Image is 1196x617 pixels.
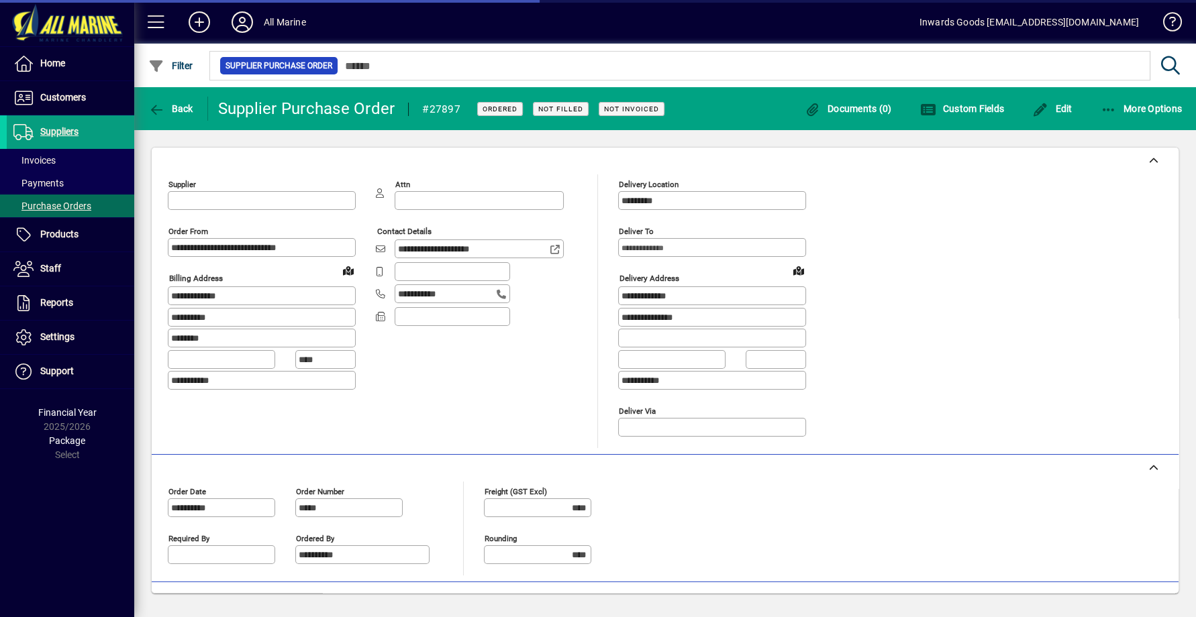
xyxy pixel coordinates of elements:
[422,99,460,120] div: #27897
[7,149,134,172] a: Invoices
[168,486,206,496] mat-label: Order date
[148,103,193,114] span: Back
[1101,103,1183,114] span: More Options
[919,11,1139,33] div: Inwards Goods [EMAIL_ADDRESS][DOMAIN_NAME]
[916,97,1007,121] button: Custom Fields
[485,486,547,496] mat-label: Freight (GST excl)
[7,172,134,194] a: Payments
[7,321,134,354] a: Settings
[40,126,79,137] span: Suppliers
[338,260,359,281] a: View on map
[13,155,56,166] span: Invoices
[7,81,134,115] a: Customers
[485,533,517,543] mat-label: Rounding
[40,297,73,308] span: Reports
[168,227,208,236] mat-label: Order from
[7,252,134,286] a: Staff
[145,97,197,121] button: Back
[178,10,221,34] button: Add
[40,366,74,376] span: Support
[604,105,659,113] span: Not Invoiced
[221,10,264,34] button: Profile
[619,227,654,236] mat-label: Deliver To
[40,263,61,274] span: Staff
[788,260,809,281] a: View on map
[264,11,306,33] div: All Marine
[40,331,74,342] span: Settings
[1029,97,1076,121] button: Edit
[296,486,344,496] mat-label: Order number
[218,98,395,119] div: Supplier Purchase Order
[805,103,892,114] span: Documents (0)
[7,355,134,388] a: Support
[13,178,64,188] span: Payments
[40,58,65,68] span: Home
[13,201,91,211] span: Purchase Orders
[296,533,334,543] mat-label: Ordered by
[1152,3,1179,46] a: Knowledge Base
[7,218,134,251] a: Products
[7,194,134,217] a: Purchase Orders
[226,59,332,72] span: Supplier Purchase Order
[483,105,517,113] span: Ordered
[619,406,656,415] mat-label: Deliver via
[538,105,583,113] span: Not Filled
[395,180,410,189] mat-label: Attn
[168,533,209,543] mat-label: Required by
[145,54,197,78] button: Filter
[1097,97,1186,121] button: More Options
[134,97,208,121] app-page-header-button: Back
[38,407,97,418] span: Financial Year
[619,180,679,189] mat-label: Delivery Location
[7,286,134,320] a: Reports
[148,60,193,71] span: Filter
[919,103,1004,114] span: Custom Fields
[49,435,85,446] span: Package
[7,47,134,80] a: Home
[801,97,895,121] button: Documents (0)
[40,92,86,103] span: Customers
[1032,103,1073,114] span: Edit
[40,229,79,239] span: Products
[168,180,196,189] mat-label: Supplier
